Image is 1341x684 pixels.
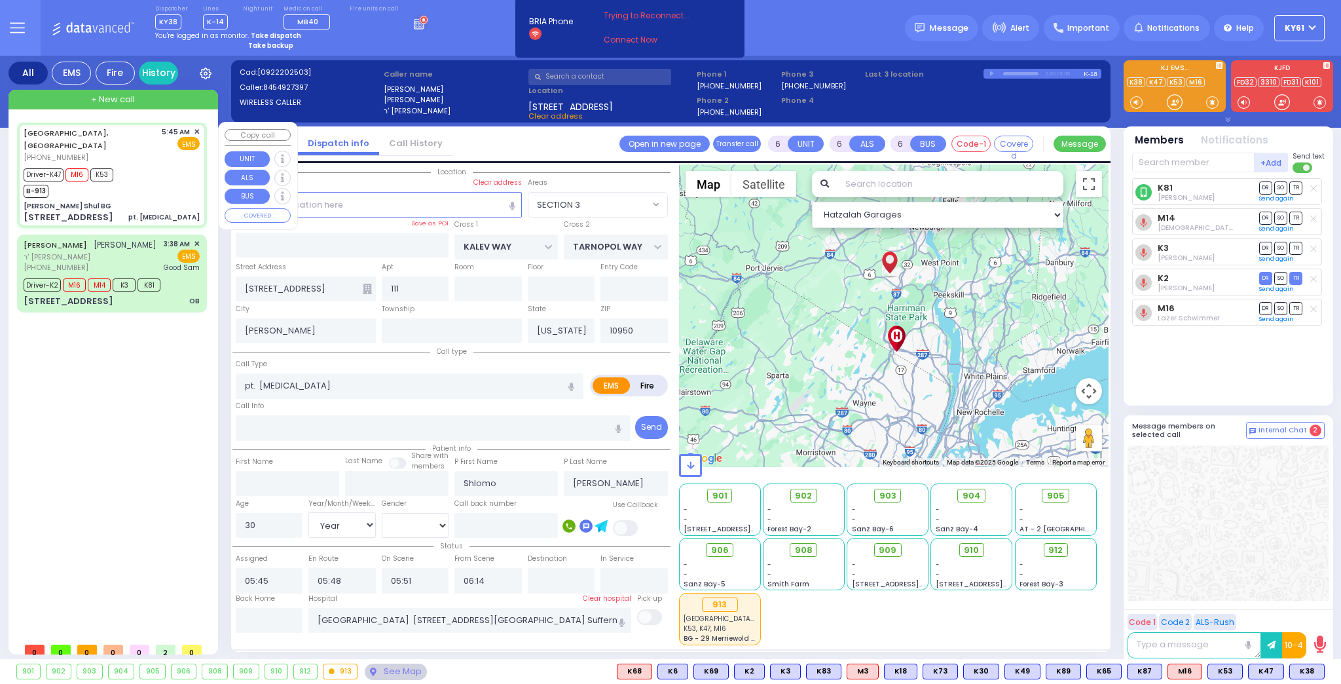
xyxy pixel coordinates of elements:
label: Apt [382,262,394,273]
div: BLS [1046,664,1081,679]
div: Good Samaritan Hospital [885,326,908,352]
span: 2 [156,645,175,655]
label: Fire [629,377,666,394]
span: Location [431,167,473,177]
span: 912 [1048,544,1063,557]
div: BLS [1289,664,1325,679]
span: Status [433,541,469,551]
a: M16 [1186,77,1205,87]
h5: Message members on selected call [1132,422,1246,439]
span: 910 [964,544,979,557]
span: Forest Bay-3 [1020,579,1063,589]
span: - [684,514,688,524]
input: Search a contact [528,69,671,85]
label: Night unit [243,5,272,13]
button: Send [635,416,668,439]
div: ALS [847,664,879,679]
span: 0 [130,645,149,655]
div: BLS [657,664,688,679]
span: Driver-K2 [24,278,61,292]
span: DR [1259,242,1272,254]
span: 905 [1047,489,1065,503]
button: Transfer call [713,136,761,152]
label: From Scene [454,554,494,564]
a: K38 [1127,77,1145,87]
button: Covered [994,136,1033,152]
button: BUS [910,136,946,152]
img: Logo [52,20,139,36]
a: Call History [379,137,452,149]
input: Search location [837,171,1063,197]
span: K81 [138,278,160,292]
input: Search location here [236,192,522,217]
a: Send again [1259,285,1294,293]
label: Age [236,499,249,509]
div: BLS [1248,664,1284,679]
div: BLS [1207,664,1243,679]
div: [STREET_ADDRESS] [24,295,113,308]
a: FD31 [1281,77,1301,87]
span: Lazer Schwimmer [1158,313,1220,323]
label: First Name [236,457,273,467]
span: - [936,560,940,569]
label: KJ EMS... [1124,65,1226,74]
span: EMS [177,137,200,150]
label: State [528,304,546,314]
span: K53 [90,168,113,181]
span: - [936,504,940,514]
button: UNIT [788,136,824,152]
label: Clear address [473,178,522,188]
a: [PERSON_NAME] [24,240,87,250]
span: AT - 2 [GEOGRAPHIC_DATA] [1020,524,1116,534]
span: M16 [63,278,86,292]
label: Use Callback [613,500,658,510]
a: K53 [1167,77,1185,87]
span: [PHONE_NUMBER] [24,262,88,273]
span: Good Sam [164,263,200,273]
span: Alert [1010,22,1029,34]
div: BLS [806,664,841,679]
label: In Service [600,554,634,564]
div: K30 [963,664,999,679]
div: 912 [294,664,317,679]
div: 909 [234,664,259,679]
span: Trying to Reconnect... [604,10,707,22]
div: 906 [172,664,196,679]
span: SO [1274,272,1287,284]
div: All [9,62,48,85]
span: DR [1259,212,1272,224]
button: Code-1 [951,136,991,152]
span: 3:38 AM [164,239,190,249]
a: [GEOGRAPHIC_DATA], [GEOGRAPHIC_DATA] [24,128,108,151]
a: Send again [1259,195,1294,202]
div: Year/Month/Week/Day [308,499,376,509]
span: - [684,504,688,514]
span: Driver-K47 [24,168,64,181]
span: - [852,569,856,579]
a: History [139,62,178,85]
span: Berish Mertz [1158,193,1215,202]
label: Floor [528,262,543,273]
span: KY61 [1285,22,1304,34]
label: City [236,304,249,314]
span: 0 [25,645,45,655]
span: 0 [182,645,202,655]
span: - [767,504,771,514]
label: Back Home [236,594,275,604]
span: Shia Greenfeld [1158,223,1293,233]
label: KJFD [1231,65,1333,74]
div: BLS [884,664,917,679]
div: K68 [617,664,652,679]
div: 908 [202,664,227,679]
img: Google [682,450,726,467]
span: TR [1289,181,1302,194]
span: SECTION 3 [528,192,668,217]
span: DR [1259,181,1272,194]
span: DR [1259,272,1272,284]
span: SO [1274,242,1287,254]
label: Street Address [236,262,286,273]
a: K3 [1158,243,1169,253]
span: - [767,560,771,569]
label: On Scene [382,554,414,564]
div: BLS [923,664,958,679]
